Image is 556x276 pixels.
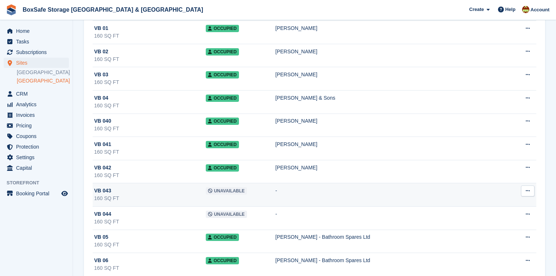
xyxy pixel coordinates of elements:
div: [PERSON_NAME] - Bathroom Spares Ltd [275,233,510,241]
a: menu [4,152,69,162]
div: [PERSON_NAME] - Bathroom Spares Ltd [275,257,510,264]
td: - [275,206,510,230]
span: VB 01 [94,24,108,32]
span: VB 05 [94,233,108,241]
a: menu [4,89,69,99]
span: Occupied [206,164,239,172]
div: [PERSON_NAME] [275,71,510,78]
div: 160 SQ FT [94,55,206,63]
span: Unavailable [206,187,247,195]
span: Storefront [7,179,73,187]
a: [GEOGRAPHIC_DATA] [17,77,69,84]
span: Unavailable [206,211,247,218]
span: Occupied [206,234,239,241]
span: VB 03 [94,71,108,78]
span: CRM [16,89,60,99]
a: menu [4,47,69,57]
a: menu [4,163,69,173]
div: 160 SQ FT [94,218,206,226]
a: [GEOGRAPHIC_DATA] [17,69,69,76]
span: Occupied [206,257,239,264]
span: VB 02 [94,48,108,55]
a: menu [4,188,69,199]
div: 160 SQ FT [94,32,206,40]
div: [PERSON_NAME] & Sons [275,94,510,102]
span: Home [16,26,60,36]
div: 160 SQ FT [94,241,206,249]
span: Occupied [206,25,239,32]
span: Occupied [206,71,239,78]
div: [PERSON_NAME] [275,24,510,32]
td: - [275,183,510,207]
img: stora-icon-8386f47178a22dfd0bd8f6a31ec36ba5ce8667c1dd55bd0f319d3a0aa187defe.svg [6,4,17,15]
div: 160 SQ FT [94,195,206,202]
a: menu [4,142,69,152]
div: 160 SQ FT [94,172,206,179]
a: menu [4,120,69,131]
span: Account [530,6,549,14]
span: Booking Portal [16,188,60,199]
a: menu [4,110,69,120]
span: Occupied [206,48,239,55]
span: Protection [16,142,60,152]
span: Occupied [206,141,239,148]
a: menu [4,26,69,36]
span: Occupied [206,95,239,102]
span: VB 042 [94,164,111,172]
div: [PERSON_NAME] [275,117,510,125]
a: menu [4,58,69,68]
span: Pricing [16,120,60,131]
a: menu [4,131,69,141]
a: menu [4,99,69,110]
span: Occupied [206,118,239,125]
div: [PERSON_NAME] [275,164,510,172]
a: Preview store [60,189,69,198]
span: Create [469,6,484,13]
span: Sites [16,58,60,68]
img: Kim [522,6,529,13]
div: 160 SQ FT [94,148,206,156]
span: Capital [16,163,60,173]
div: 160 SQ FT [94,264,206,272]
span: VB 06 [94,257,108,264]
span: VB 04 [94,94,108,102]
span: VB 043 [94,187,111,195]
span: Help [505,6,516,13]
span: Tasks [16,37,60,47]
a: BoxSafe Storage [GEOGRAPHIC_DATA] & [GEOGRAPHIC_DATA] [20,4,206,16]
div: 160 SQ FT [94,125,206,133]
span: Invoices [16,110,60,120]
span: Analytics [16,99,60,110]
span: VB 040 [94,117,111,125]
div: [PERSON_NAME] [275,141,510,148]
span: Settings [16,152,60,162]
div: 160 SQ FT [94,78,206,86]
span: Coupons [16,131,60,141]
span: VB 041 [94,141,111,148]
div: [PERSON_NAME] [275,48,510,55]
div: 160 SQ FT [94,102,206,110]
span: VB 044 [94,210,111,218]
span: Subscriptions [16,47,60,57]
a: menu [4,37,69,47]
